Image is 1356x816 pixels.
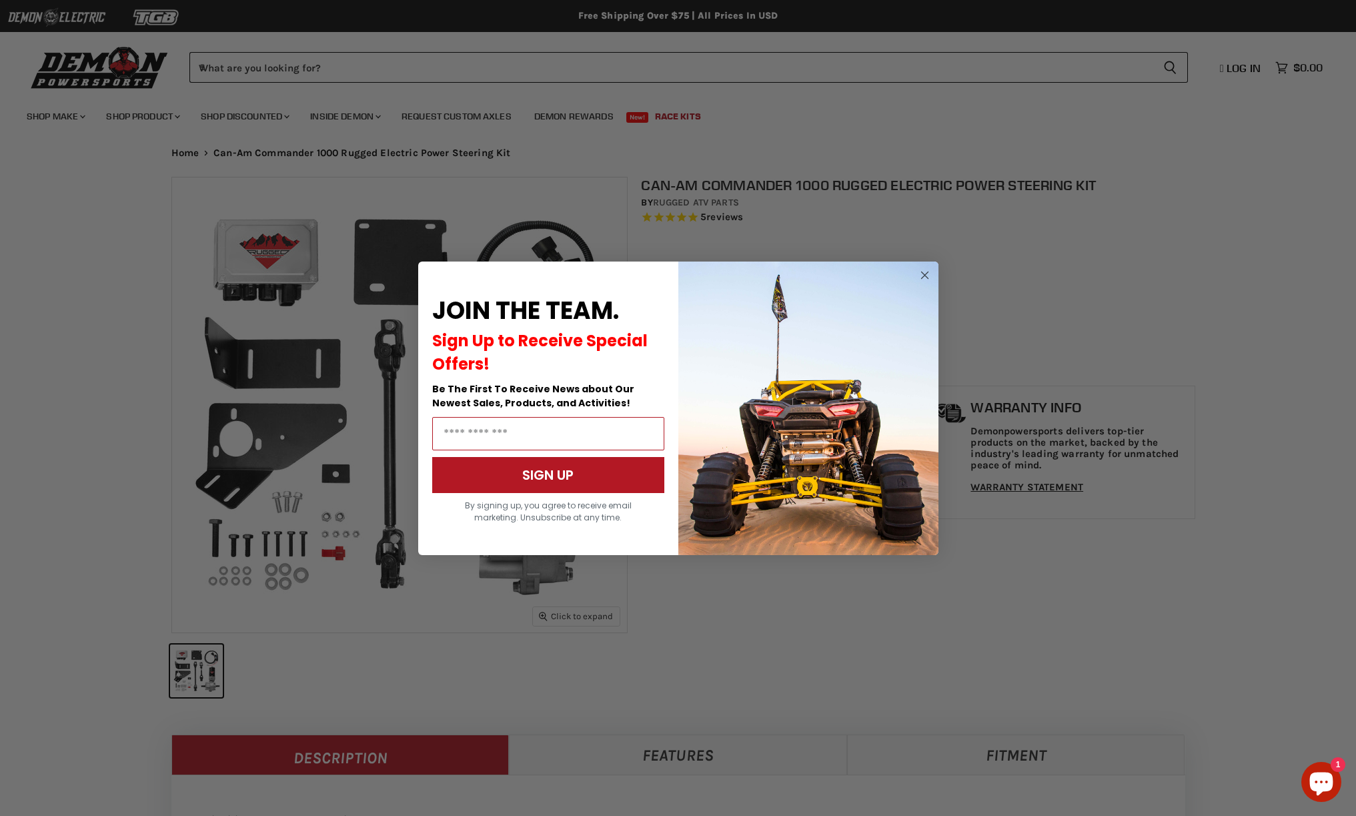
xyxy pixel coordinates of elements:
span: By signing up, you agree to receive email marketing. Unsubscribe at any time. [465,500,632,523]
input: Email Address [432,417,664,450]
span: Be The First To Receive News about Our Newest Sales, Products, and Activities! [432,382,634,410]
button: Close dialog [916,267,933,284]
span: Sign Up to Receive Special Offers! [432,330,648,375]
img: a9095488-b6e7-41ba-879d-588abfab540b.jpeg [678,262,938,555]
button: SIGN UP [432,457,664,493]
span: JOIN THE TEAM. [432,294,619,328]
inbox-online-store-chat: Shopify online store chat [1297,762,1345,805]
